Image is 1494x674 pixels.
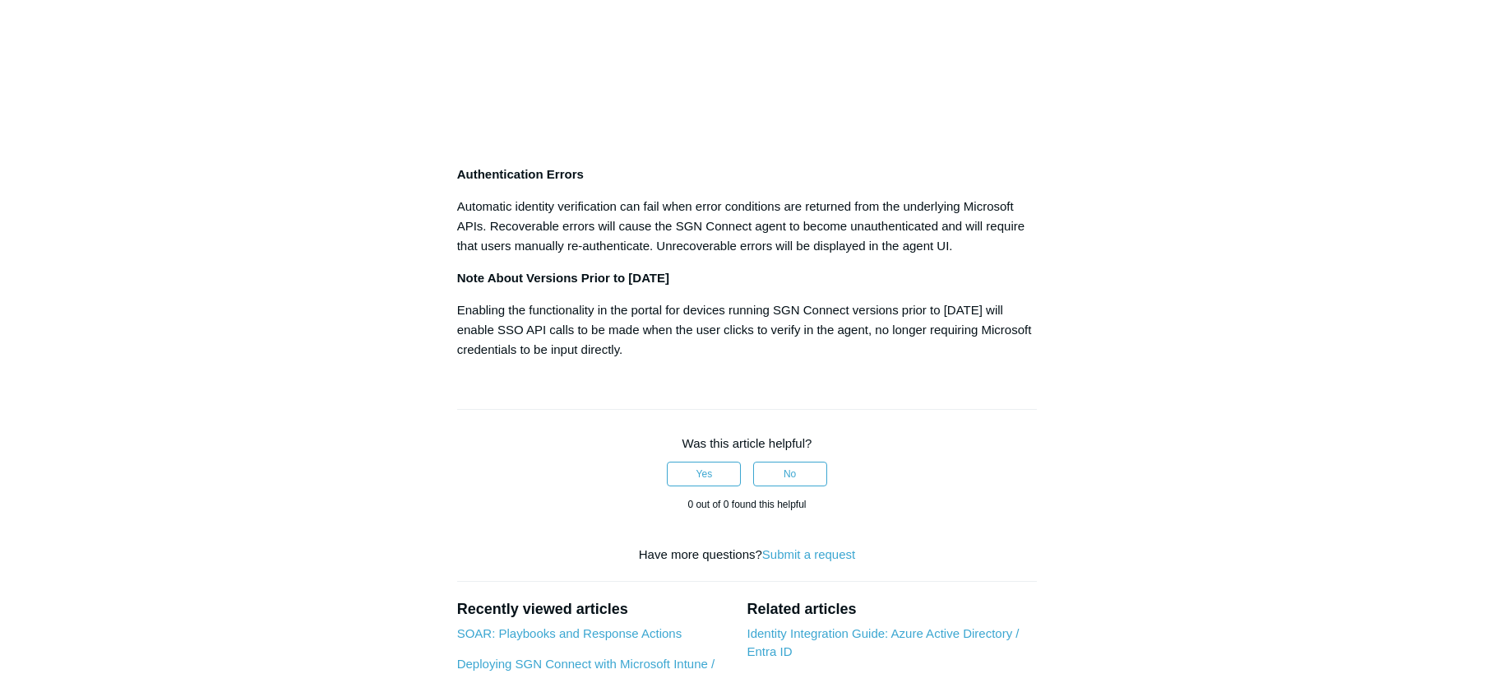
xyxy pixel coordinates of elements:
[457,598,731,621] h2: Recently viewed articles
[682,436,812,450] span: Was this article helpful?
[457,546,1038,565] div: Have more questions?
[747,598,1037,621] h2: Related articles
[457,197,1038,256] p: Automatic identity verification can fail when error conditions are returned from the underlying M...
[457,626,682,640] a: SOAR: Playbooks and Response Actions
[457,300,1038,360] p: Enabling the functionality in the portal for devices running SGN Connect versions prior to [DATE]...
[457,271,669,285] strong: Note About Versions Prior to [DATE]
[762,547,855,561] a: Submit a request
[747,626,1019,659] a: Identity Integration Guide: Azure Active Directory / Entra ID
[667,462,741,486] button: This article was helpful
[687,499,806,510] span: 0 out of 0 found this helpful
[457,167,584,181] strong: Authentication Errors
[753,462,827,486] button: This article was not helpful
